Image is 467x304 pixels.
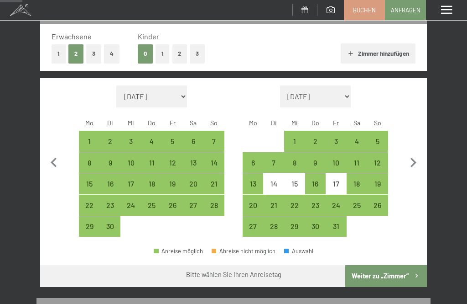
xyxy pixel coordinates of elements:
[100,173,121,194] div: Tue Sep 16 2025
[326,195,347,216] div: Fri Oct 24 2025
[391,6,420,14] span: Anfragen
[80,159,99,178] div: 8
[141,195,162,216] div: Anreise möglich
[141,152,162,173] div: Thu Sep 11 2025
[243,195,264,216] div: Mon Oct 20 2025
[107,119,113,127] abbr: Dienstag
[142,159,161,178] div: 11
[333,119,339,127] abbr: Freitag
[264,223,283,242] div: 28
[305,216,326,237] div: Thu Oct 30 2025
[79,216,100,237] div: Mon Sep 29 2025
[284,131,305,152] div: Anreise möglich
[85,119,93,127] abbr: Montag
[367,131,388,152] div: Sun Oct 05 2025
[367,173,388,194] div: Sun Oct 19 2025
[100,152,121,173] div: Anreise möglich
[326,152,347,173] div: Anreise möglich
[263,152,284,173] div: Anreise möglich
[79,131,100,152] div: Anreise möglich
[263,152,284,173] div: Tue Oct 07 2025
[184,180,203,199] div: 20
[79,195,100,216] div: Mon Sep 22 2025
[285,138,304,157] div: 1
[184,138,203,157] div: 6
[244,159,263,178] div: 6
[368,180,387,199] div: 19
[305,131,326,152] div: Anreise möglich
[249,119,257,127] abbr: Montag
[141,131,162,152] div: Thu Sep 04 2025
[190,119,197,127] abbr: Samstag
[305,216,326,237] div: Anreise möglich
[341,43,415,64] button: Zimmer hinzufügen
[326,216,347,237] div: Anreise möglich
[347,131,368,152] div: Sat Oct 04 2025
[204,152,225,173] div: Sun Sep 14 2025
[100,216,121,237] div: Tue Sep 30 2025
[327,223,346,242] div: 31
[162,152,183,173] div: Anreise möglich
[305,152,326,173] div: Anreise möglich
[367,195,388,216] div: Sun Oct 26 2025
[80,138,99,157] div: 1
[190,44,205,63] button: 3
[367,131,388,152] div: Anreise möglich
[367,152,388,173] div: Sun Oct 12 2025
[101,138,120,157] div: 2
[80,180,99,199] div: 15
[120,195,141,216] div: Anreise möglich
[141,173,162,194] div: Thu Sep 18 2025
[368,138,387,157] div: 5
[353,6,376,14] span: Buchen
[243,152,264,173] div: Mon Oct 06 2025
[162,152,183,173] div: Fri Sep 12 2025
[284,195,305,216] div: Wed Oct 22 2025
[163,202,182,221] div: 26
[205,138,224,157] div: 7
[79,173,100,194] div: Mon Sep 15 2025
[183,195,204,216] div: Sat Sep 27 2025
[243,173,264,194] div: Anreise möglich
[212,248,275,254] div: Abreise nicht möglich
[162,173,183,194] div: Anreise möglich
[244,223,263,242] div: 27
[367,152,388,173] div: Anreise möglich
[345,265,427,287] button: Weiter zu „Zimmer“
[306,202,325,221] div: 23
[348,138,367,157] div: 4
[385,0,425,20] a: Anfragen
[204,131,225,152] div: Anreise möglich
[284,195,305,216] div: Anreise möglich
[326,131,347,152] div: Anreise möglich
[184,159,203,178] div: 13
[264,202,283,221] div: 21
[243,152,264,173] div: Anreise möglich
[284,173,305,194] div: Anreise nicht möglich
[327,202,346,221] div: 24
[138,32,159,41] span: Kinder
[347,173,368,194] div: Sat Oct 18 2025
[183,131,204,152] div: Anreise möglich
[285,180,304,199] div: 15
[163,138,182,157] div: 5
[170,119,176,127] abbr: Freitag
[163,180,182,199] div: 19
[243,195,264,216] div: Anreise möglich
[347,195,368,216] div: Sat Oct 25 2025
[367,173,388,194] div: Anreise möglich
[285,223,304,242] div: 29
[204,195,225,216] div: Anreise möglich
[285,202,304,221] div: 22
[306,159,325,178] div: 9
[120,173,141,194] div: Anreise möglich
[368,202,387,221] div: 26
[100,216,121,237] div: Anreise möglich
[326,131,347,152] div: Fri Oct 03 2025
[243,216,264,237] div: Mon Oct 27 2025
[244,202,263,221] div: 20
[284,216,305,237] div: Wed Oct 29 2025
[263,195,284,216] div: Anreise möglich
[162,131,183,152] div: Fri Sep 05 2025
[183,173,204,194] div: Anreise möglich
